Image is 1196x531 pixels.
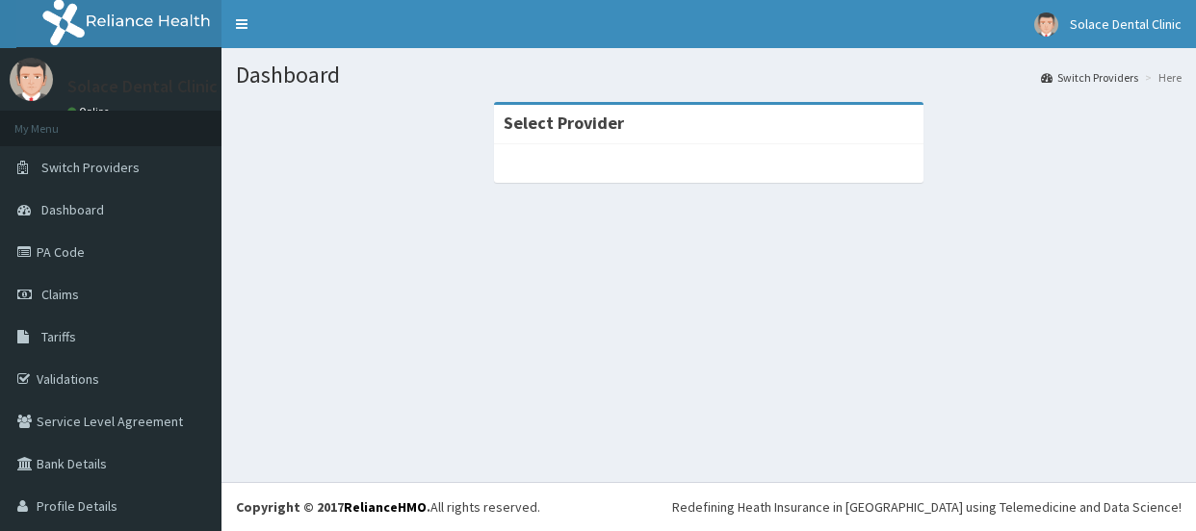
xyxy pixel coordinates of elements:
[236,498,430,516] strong: Copyright © 2017 .
[67,78,218,95] p: Solace Dental Clinic
[41,328,76,345] span: Tariffs
[41,286,79,303] span: Claims
[236,63,1182,88] h1: Dashboard
[41,201,104,218] span: Dashboard
[221,482,1196,531] footer: All rights reserved.
[672,497,1182,517] div: Redefining Heath Insurance in [GEOGRAPHIC_DATA] using Telemedicine and Data Science!
[344,498,427,516] a: RelianceHMO
[1070,15,1182,33] span: Solace Dental Clinic
[41,159,140,176] span: Switch Providers
[1140,69,1182,86] li: Here
[504,112,624,134] strong: Select Provider
[67,105,114,118] a: Online
[1041,69,1138,86] a: Switch Providers
[1034,13,1058,37] img: User Image
[10,58,53,101] img: User Image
